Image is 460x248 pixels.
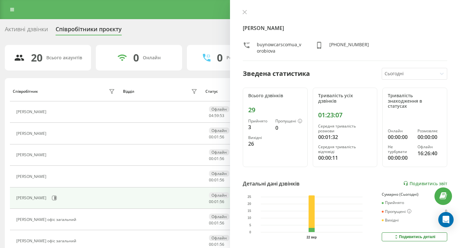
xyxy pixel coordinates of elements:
div: Розмовляє [418,129,442,133]
span: 56 [220,156,224,161]
span: 00 [209,177,213,183]
div: Офлайн [209,149,229,155]
div: 0 [445,209,447,214]
h4: [PERSON_NAME] [243,24,447,32]
div: buynowcarscomua_vorobiova [257,41,303,54]
div: [PERSON_NAME] [16,131,48,136]
text: 10 [248,216,251,220]
div: Співробітники проєкту [56,26,122,36]
div: Не турбувати [388,145,412,154]
div: [PHONE_NUMBER] [329,41,369,54]
div: Офлайн [209,106,229,112]
div: : : [209,221,224,225]
div: Онлайн [143,55,161,61]
div: [PERSON_NAME] [16,110,48,114]
span: 00 [209,242,213,247]
div: [PERSON_NAME] [16,174,48,179]
span: 04 [209,113,213,118]
div: [PERSON_NAME] [16,196,48,200]
div: Детальні дані дзвінків [243,180,300,187]
div: Активні дзвінки [5,26,48,36]
span: 56 [220,199,224,204]
div: Всього дзвінків [248,93,302,98]
span: 00 [209,156,213,161]
div: 3 [248,123,270,131]
div: Офлайн [209,235,229,241]
span: 01 [214,220,219,226]
div: Середня тривалість відповіді [318,145,372,154]
div: 3 [445,201,447,205]
div: : : [209,200,224,204]
span: 56 [220,177,224,183]
div: Вихідні [382,218,399,222]
div: Всього акаунтів [46,55,82,61]
div: Прийнято [248,119,270,123]
div: 00:00:00 [418,133,442,141]
div: : : [209,135,224,139]
div: : : [209,157,224,161]
div: 26 [248,140,270,148]
div: Тривалість усіх дзвінків [318,93,372,104]
div: Офлайн [209,192,229,198]
div: [PERSON_NAME] офіс загальний [16,217,78,222]
div: Співробітник [13,89,38,94]
span: 56 [220,134,224,140]
div: Офлайн [209,128,229,134]
span: 01 [214,242,219,247]
a: Подивитись звіт [403,181,447,186]
div: Відділ [123,89,134,94]
div: [PERSON_NAME] [16,153,48,157]
span: 01 [214,134,219,140]
div: Зведена статистика [243,69,310,78]
text: 20 [248,202,251,206]
div: 00:00:00 [388,133,412,141]
div: [PERSON_NAME] офіс загальний [16,239,78,243]
span: 00 [209,134,213,140]
div: Офлайн [209,214,229,220]
div: Онлайн [388,129,412,133]
div: : : [209,178,224,182]
div: Подивитись деталі [394,234,435,239]
div: 16:26:40 [418,150,442,157]
text: 5 [249,223,251,227]
div: Open Intercom Messenger [438,212,454,227]
div: Прийнято [382,201,404,205]
span: 53 [220,113,224,118]
span: 59 [214,113,219,118]
div: 01:23:07 [318,111,372,119]
div: Тривалість знаходження в статусах [388,93,442,109]
span: 01 [214,156,219,161]
span: 56 [220,220,224,226]
text: 25 [248,195,251,199]
div: 00:01:32 [318,133,372,141]
div: 20 [31,52,42,64]
span: 00 [209,220,213,226]
span: 01 [214,177,219,183]
text: 22 вер [307,236,317,239]
div: 0 [133,52,139,64]
text: 0 [249,230,251,234]
div: Офлайн [209,171,229,177]
text: 15 [248,209,251,213]
span: 56 [220,242,224,247]
div: 0 [275,124,302,132]
div: 00:00:00 [388,154,412,162]
div: 00:00:11 [318,154,372,162]
div: Розмовляють [226,55,257,61]
div: 0 [217,52,223,64]
div: Офлайн [418,145,442,149]
div: 29 [248,106,302,114]
span: 00 [209,199,213,204]
div: Вихідні [248,135,270,140]
div: Пропущені [382,209,411,214]
button: Подивитись деталі [382,232,447,241]
div: : : [209,113,224,118]
div: Сумарно (Сьогодні) [382,192,447,197]
div: Середня тривалість розмови [318,124,372,133]
div: Статус [205,89,218,94]
span: 01 [214,199,219,204]
div: Пропущені [275,119,302,124]
div: : : [209,242,224,247]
